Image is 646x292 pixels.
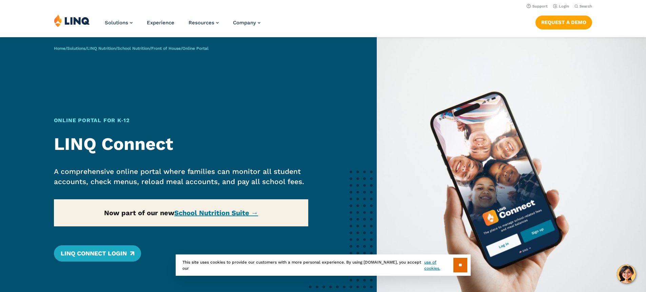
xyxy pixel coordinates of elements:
img: LINQ | K‑12 Software [54,14,90,27]
h1: Online Portal for K‑12 [54,116,309,125]
a: Experience [147,20,174,26]
span: Solutions [105,20,128,26]
a: use of cookies. [424,259,453,271]
button: Open Search Bar [574,4,592,9]
a: Support [527,4,548,8]
a: Login [553,4,569,8]
span: / / / / / [54,46,209,51]
a: School Nutrition Suite → [174,209,258,217]
a: Resources [189,20,219,26]
nav: Button Navigation [535,14,592,29]
a: LINQ Connect Login [54,245,141,262]
strong: Now part of our new [104,209,258,217]
strong: LINQ Connect [54,134,173,154]
button: Hello, have a question? Let’s chat. [617,265,636,284]
a: Request a Demo [535,16,592,29]
span: Resources [189,20,214,26]
p: A comprehensive online portal where families can monitor all student accounts, check menus, reloa... [54,166,309,187]
a: Solutions [105,20,133,26]
a: School Nutrition [117,46,150,51]
span: Search [580,4,592,8]
nav: Primary Navigation [105,14,260,37]
a: LINQ Nutrition [87,46,116,51]
span: Company [233,20,256,26]
a: Home [54,46,65,51]
a: Solutions [67,46,85,51]
a: Company [233,20,260,26]
a: Front of House [151,46,181,51]
div: This site uses cookies to provide our customers with a more personal experience. By using [DOMAIN... [176,254,471,276]
span: Online Portal [182,46,209,51]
